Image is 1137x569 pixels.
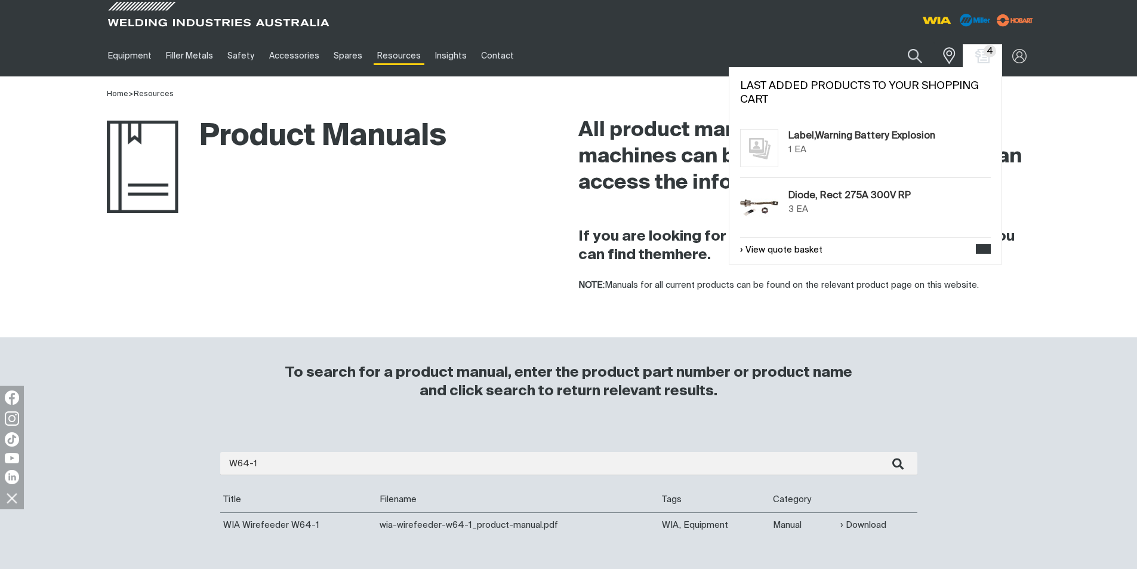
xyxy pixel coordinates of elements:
[377,512,660,537] td: wia-wirefeeder-w64-1_product-manual.pdf
[134,90,174,98] a: Resources
[220,35,261,76] a: Safety
[880,42,935,70] input: Product name or item number...
[770,487,837,512] th: Category
[101,35,159,76] a: Equipment
[428,35,474,76] a: Insights
[740,79,991,107] h2: Last added products to your shopping cart
[740,244,822,257] a: View quote basket
[2,488,22,508] img: hide socials
[740,129,778,167] img: No image for this product
[474,35,521,76] a: Contact
[675,248,711,262] a: here.
[369,35,427,76] a: Resources
[895,42,935,70] button: Search products
[5,432,19,447] img: TikTok
[578,118,1031,196] h2: All product manuals for discontinued WIA machines can be found here, so that you can access the i...
[377,487,660,512] th: Filename
[5,411,19,426] img: Instagram
[262,35,326,76] a: Accessories
[280,364,858,401] h3: To search for a product manual, enter the product part number or product name and click search to...
[5,390,19,405] img: Facebook
[740,189,778,227] img: Diode, Rect 275A 300V RP
[220,487,377,512] th: Title
[326,35,369,76] a: Spares
[788,145,792,154] span: 1
[578,229,1015,262] strong: If you are looking for a [PERSON_NAME] machine manual you can find them
[796,203,808,217] div: EA
[659,512,769,537] td: WIA, Equipment
[659,487,769,512] th: Tags
[788,205,794,214] span: 3
[973,49,992,63] a: Shopping cart (4 product(s))
[159,35,220,76] a: Filler Metals
[993,11,1037,29] img: miller
[788,129,935,143] a: Label,Warning Battery Explosion
[578,279,1031,293] p: Manuals for all current products can be found on the relevant product page on this website.
[5,453,19,463] img: YouTube
[840,518,886,532] a: Download
[770,512,837,537] td: Manual
[220,452,917,475] input: Enter search...
[101,35,803,76] nav: Main
[107,118,446,156] h1: Product Manuals
[5,470,19,484] img: LinkedIn
[128,90,134,98] span: >
[220,512,377,537] td: WIA Wirefeeder W64-1
[984,45,997,57] span: 4
[578,281,605,290] strong: NOTE:
[794,143,806,157] div: EA
[107,90,128,98] a: Home
[788,189,911,203] a: Diode, Rect 275A 300V RP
